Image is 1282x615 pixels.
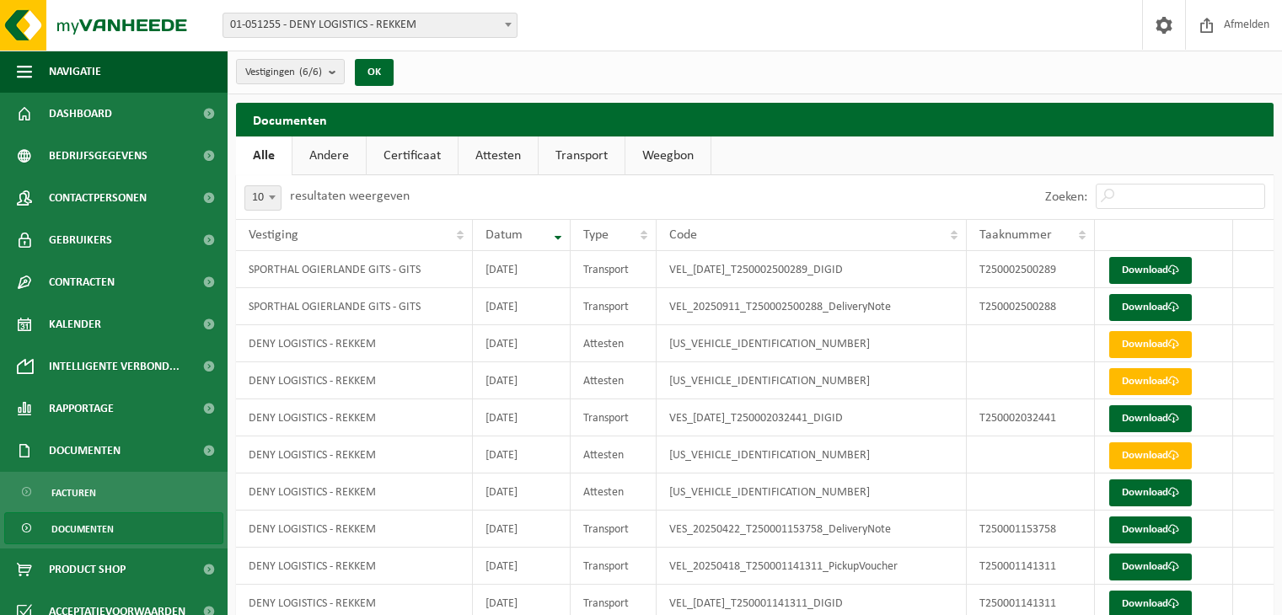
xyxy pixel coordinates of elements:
td: [DATE] [473,251,571,288]
span: Contracten [49,261,115,303]
a: Download [1109,442,1192,469]
td: VES_20250422_T250001153758_DeliveryNote [657,511,967,548]
td: DENY LOGISTICS - REKKEM [236,362,473,399]
a: Facturen [4,476,223,508]
span: Documenten [49,430,121,472]
td: [DATE] [473,511,571,548]
td: [DATE] [473,399,571,436]
span: 01-051255 - DENY LOGISTICS - REKKEM [223,13,517,37]
button: Vestigingen(6/6) [236,59,345,84]
td: T250001141311 [967,548,1095,585]
a: Certificaat [367,136,458,175]
span: 10 [245,186,281,210]
td: VEL_[DATE]_T250002500289_DIGID [657,251,967,288]
label: Zoeken: [1045,190,1087,204]
span: Code [669,228,697,242]
span: Vestiging [249,228,298,242]
h2: Documenten [236,103,1274,136]
span: Vestigingen [245,60,322,85]
td: DENY LOGISTICS - REKKEM [236,473,473,511]
label: resultaten weergeven [290,190,410,203]
a: Andere [292,136,366,175]
td: T250002500288 [967,288,1095,325]
a: Download [1109,294,1192,321]
span: 01-051255 - DENY LOGISTICS - REKKEM [223,13,518,38]
span: Rapportage [49,388,114,430]
td: Attesten [571,362,657,399]
td: VES_[DATE]_T250002032441_DIGID [657,399,967,436]
td: [US_VEHICLE_IDENTIFICATION_NUMBER] [657,473,967,511]
td: [DATE] [473,548,571,585]
td: T250001153758 [967,511,1095,548]
td: T250002500289 [967,251,1095,288]
span: Type [583,228,609,242]
a: Download [1109,479,1192,506]
td: VEL_20250911_T250002500288_DeliveryNote [657,288,967,325]
span: Intelligente verbond... [49,345,180,388]
td: DENY LOGISTICS - REKKEM [236,548,473,585]
td: [DATE] [473,288,571,325]
td: Attesten [571,473,657,511]
a: Transport [539,136,625,175]
a: Download [1109,516,1192,543]
td: DENY LOGISTICS - REKKEM [236,436,473,473]
span: Documenten [51,513,114,545]
td: Transport [571,251,657,288]
td: [US_VEHICLE_IDENTIFICATION_NUMBER] [657,362,967,399]
a: Download [1109,553,1192,580]
span: Product Shop [49,548,126,591]
td: [US_VEHICLE_IDENTIFICATION_NUMBER] [657,436,967,473]
td: SPORTHAL OGIERLANDE GITS - GITS [236,251,473,288]
td: SPORTHAL OGIERLANDE GITS - GITS [236,288,473,325]
span: Kalender [49,303,101,345]
a: Download [1109,257,1192,284]
td: [DATE] [473,325,571,362]
td: DENY LOGISTICS - REKKEM [236,325,473,362]
a: Documenten [4,512,223,544]
span: Taaknummer [979,228,1052,242]
td: Transport [571,511,657,548]
span: Contactpersonen [49,177,147,219]
td: [US_VEHICLE_IDENTIFICATION_NUMBER] [657,325,967,362]
a: Alle [236,136,292,175]
td: DENY LOGISTICS - REKKEM [236,511,473,548]
span: Navigatie [49,51,101,93]
td: DENY LOGISTICS - REKKEM [236,399,473,436]
span: Facturen [51,477,96,509]
a: Weegbon [625,136,711,175]
a: Attesten [459,136,538,175]
td: Transport [571,288,657,325]
td: [DATE] [473,473,571,511]
td: [DATE] [473,362,571,399]
a: Download [1109,331,1192,358]
td: VEL_20250418_T250001141311_PickupVoucher [657,548,967,585]
td: T250002032441 [967,399,1095,436]
a: Download [1109,368,1192,395]
td: [DATE] [473,436,571,473]
span: Bedrijfsgegevens [49,135,148,177]
td: Transport [571,548,657,585]
button: OK [355,59,394,86]
td: Attesten [571,436,657,473]
span: Gebruikers [49,219,112,261]
a: Download [1109,405,1192,432]
span: 10 [244,185,282,211]
span: Dashboard [49,93,112,135]
count: (6/6) [299,67,322,78]
td: Attesten [571,325,657,362]
td: Transport [571,399,657,436]
span: Datum [485,228,523,242]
